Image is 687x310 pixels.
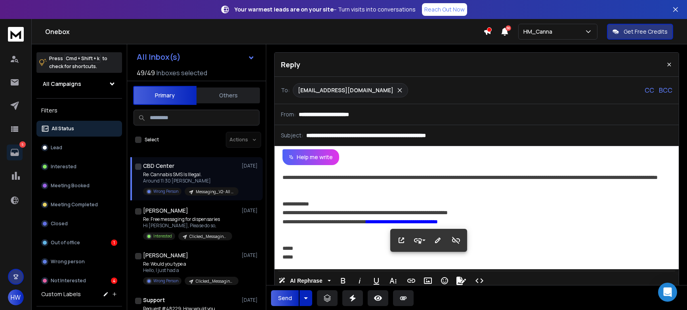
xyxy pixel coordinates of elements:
p: Subject: [281,131,303,139]
p: Press to check for shortcuts. [49,55,107,70]
button: Others [197,87,260,104]
button: All Inbox(s) [130,49,261,65]
p: Meeting Booked [51,183,90,189]
p: CC [645,86,654,95]
span: Cmd + Shift + k [65,54,101,63]
button: AI Rephrase [277,273,332,289]
p: Not Interested [51,278,86,284]
a: Reach Out Now [422,3,467,16]
p: [EMAIL_ADDRESS][DOMAIN_NAME] [298,86,393,94]
span: AI Rephrase [288,278,324,284]
button: Lead [36,140,122,156]
button: All Campaigns [36,76,122,92]
label: Select [145,137,159,143]
button: Not Interested4 [36,273,122,289]
span: 49 / 49 [137,68,155,78]
p: BCC [659,86,672,95]
h1: [PERSON_NAME] [143,251,188,259]
button: Get Free Credits [607,24,673,40]
h1: Onebox [45,27,483,36]
span: 50 [506,25,511,31]
p: Wrong Person [153,278,178,284]
h1: CBD Center [143,162,174,170]
p: Get Free Credits [624,28,668,36]
p: Out of office [51,240,80,246]
h1: All Inbox(s) [137,53,181,61]
a: 5 [7,145,23,160]
p: 5 [19,141,26,148]
h3: Inboxes selected [156,68,207,78]
p: Closed [51,221,68,227]
p: Re: Cannabis SMS Is Illegal. [143,171,238,178]
p: Re: Free messaging for dispensaries [143,216,232,223]
button: Wrong person [36,254,122,270]
p: Meeting Completed [51,202,98,208]
p: Wrong person [51,259,85,265]
button: Meeting Booked [36,178,122,194]
p: Re: Would you type a [143,261,238,267]
p: HM_Canna [523,28,555,36]
p: Reach Out Now [424,6,465,13]
p: Reply [281,59,300,70]
strong: Your warmest leads are on your site [235,6,334,13]
h1: [PERSON_NAME] [143,207,188,215]
p: From: [281,110,296,118]
h1: All Campaigns [43,80,81,88]
div: 4 [111,278,117,284]
button: HW [8,289,24,305]
p: Messaging_V2- All Other_West #2 (1000) [196,189,234,195]
p: Lead [51,145,62,151]
p: Interested [153,233,172,239]
p: Clicked_Messaging_v1+V2- WM-Leafly + Other [189,234,227,240]
div: 1 [111,240,117,246]
button: Help me write [282,149,339,165]
p: Clicked_Messaging_v1+V2- WM-Leafly + Other [196,278,234,284]
p: [DATE] [242,163,260,169]
p: Around 11:30 [PERSON_NAME] [143,178,238,184]
p: Hello, I just had a [143,267,238,274]
p: – Turn visits into conversations [235,6,416,13]
p: All Status [52,126,74,132]
button: Open Link [394,232,409,248]
p: [DATE] [242,207,260,214]
div: Open Intercom Messenger [658,283,677,302]
button: Bold (⌘B) [336,273,351,289]
button: Edit Link [430,232,445,248]
button: Meeting Completed [36,197,122,213]
p: To: [281,86,290,94]
p: [DATE] [242,252,260,259]
button: Primary [133,86,197,105]
p: Hi [PERSON_NAME], Please do so, [143,223,232,229]
button: All Status [36,121,122,137]
img: logo [8,27,24,42]
button: Unlink [448,232,464,248]
p: [DATE] [242,297,260,303]
h3: Filters [36,105,122,116]
button: Style [412,232,427,248]
p: Interested [51,164,76,170]
button: Interested [36,159,122,175]
button: Send [271,290,299,306]
button: Closed [36,216,122,232]
button: Out of office1 [36,235,122,251]
p: Wrong Person [153,188,178,194]
h3: Custom Labels [41,290,81,298]
h1: Support [143,296,165,304]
